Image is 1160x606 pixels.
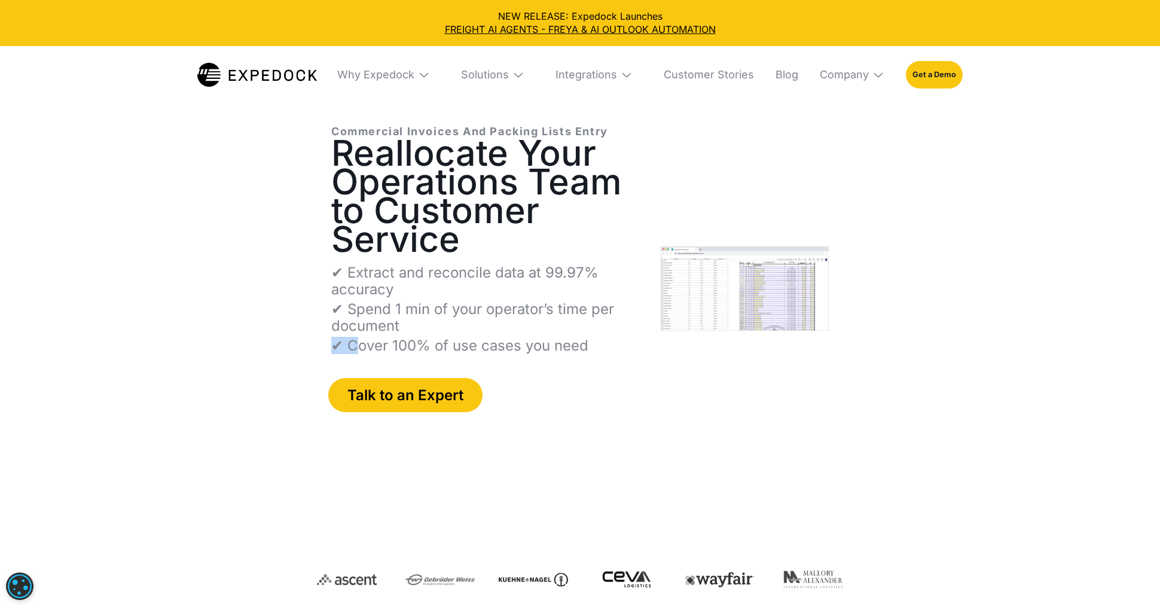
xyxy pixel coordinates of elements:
div: Solutions [451,46,534,103]
iframe: Chat Widget [955,477,1160,606]
a: Customer Stories [654,46,754,103]
div: Integrations [555,68,617,82]
div: Company [820,68,869,82]
p: Commercial Invoices And Packing Lists Entry [331,124,608,139]
h1: Reallocate Your Operations Team to Customer Service [331,139,642,254]
a: Blog [766,46,798,103]
div: Integrations [546,46,642,103]
p: ✔ Extract and reconcile data at 99.97% accuracy [331,264,642,298]
a: Get a Demo [906,61,963,89]
div: Solutions [461,68,509,82]
div: Company [810,46,894,103]
p: ✔ Cover 100% of use cases you need [331,337,588,354]
div: NEW RELEASE: Expedock Launches [10,10,1150,36]
a: FREIGHT AI AGENTS - FREYA & AI OUTLOOK AUTOMATION [10,23,1150,36]
p: ✔ Spend 1 min of your operator’s time per document [331,301,642,334]
a: Talk to an Expert [328,378,483,413]
a: open lightbox [661,246,829,331]
div: Why Expedock [328,46,439,103]
div: Why Expedock [337,68,414,82]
